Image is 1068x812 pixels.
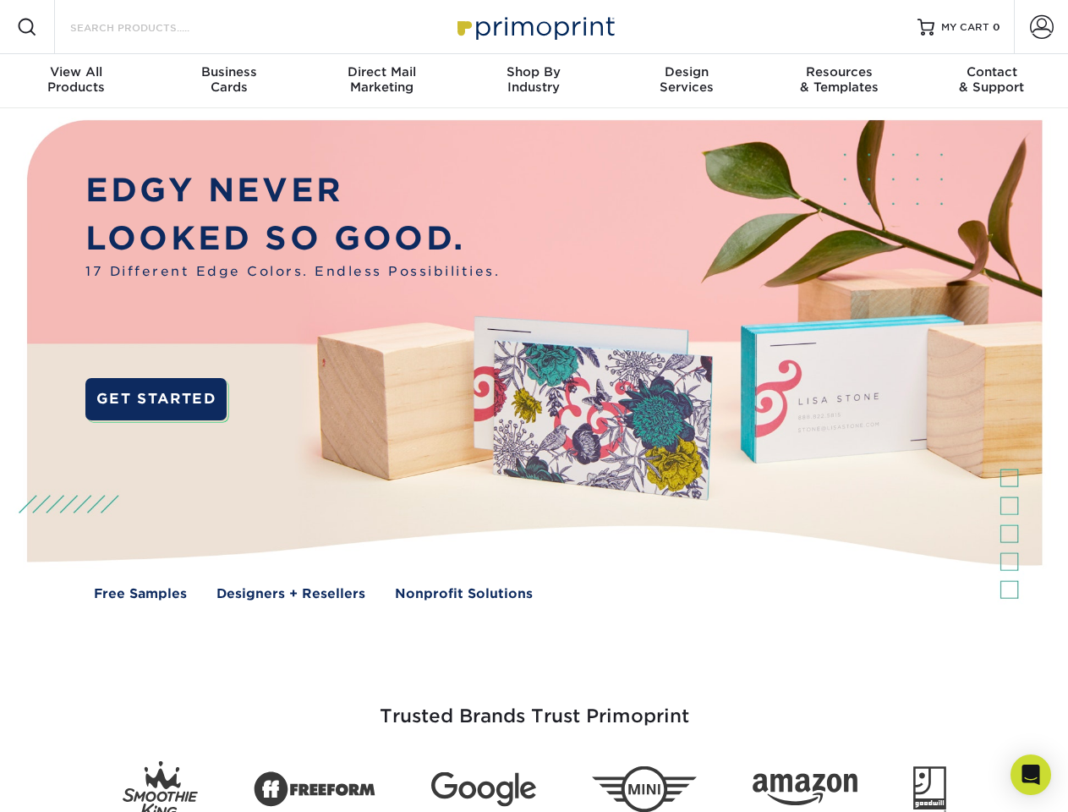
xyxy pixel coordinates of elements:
div: Industry [457,64,610,95]
div: & Templates [763,64,915,95]
a: Free Samples [94,584,187,604]
span: Business [152,64,304,80]
img: Amazon [753,774,857,806]
div: Marketing [305,64,457,95]
img: Google [431,772,536,807]
a: BusinessCards [152,54,304,108]
span: Resources [763,64,915,80]
span: Design [611,64,763,80]
a: Resources& Templates [763,54,915,108]
a: Direct MailMarketing [305,54,457,108]
span: 17 Different Edge Colors. Endless Possibilities. [85,262,500,282]
div: Cards [152,64,304,95]
img: Primoprint [450,8,619,45]
h3: Trusted Brands Trust Primoprint [40,665,1029,748]
iframe: Google Customer Reviews [4,760,144,806]
span: Shop By [457,64,610,80]
p: EDGY NEVER [85,167,500,215]
div: Services [611,64,763,95]
a: DesignServices [611,54,763,108]
a: Shop ByIndustry [457,54,610,108]
span: Direct Mail [305,64,457,80]
span: 0 [993,21,1000,33]
a: Nonprofit Solutions [395,584,533,604]
p: LOOKED SO GOOD. [85,215,500,263]
a: Designers + Resellers [216,584,365,604]
div: Open Intercom Messenger [1010,754,1051,795]
a: Contact& Support [916,54,1068,108]
a: GET STARTED [85,378,227,420]
span: MY CART [941,20,989,35]
input: SEARCH PRODUCTS..... [68,17,233,37]
img: Goodwill [913,766,946,812]
span: Contact [916,64,1068,80]
div: & Support [916,64,1068,95]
